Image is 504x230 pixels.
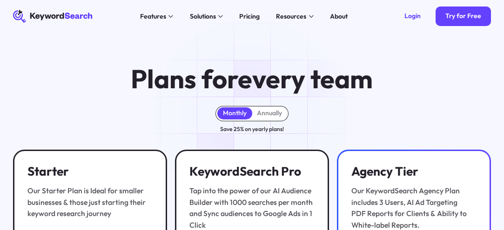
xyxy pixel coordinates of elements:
a: Pricing [235,10,265,23]
div: Save 25% on yearly plans! [220,125,284,133]
div: About [330,12,348,21]
div: Features [140,12,166,21]
h3: Agency Tier [351,164,477,178]
div: Resources [276,12,306,21]
div: Pricing [239,12,260,21]
div: Monthly [223,109,247,118]
div: Login [404,12,421,20]
a: Try for Free [436,7,491,26]
div: Annually [257,109,282,118]
div: Solutions [190,12,216,21]
div: Try for Free [445,12,481,20]
h1: Plans for [131,65,373,92]
div: Our Starter Plan is Ideal for smaller businesses & those just starting their keyword research jou... [27,185,153,219]
h3: Starter [27,164,153,178]
a: About [325,10,353,23]
span: every team [238,62,373,95]
a: Login [395,7,430,26]
h3: KeywordSearch Pro [189,164,315,178]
